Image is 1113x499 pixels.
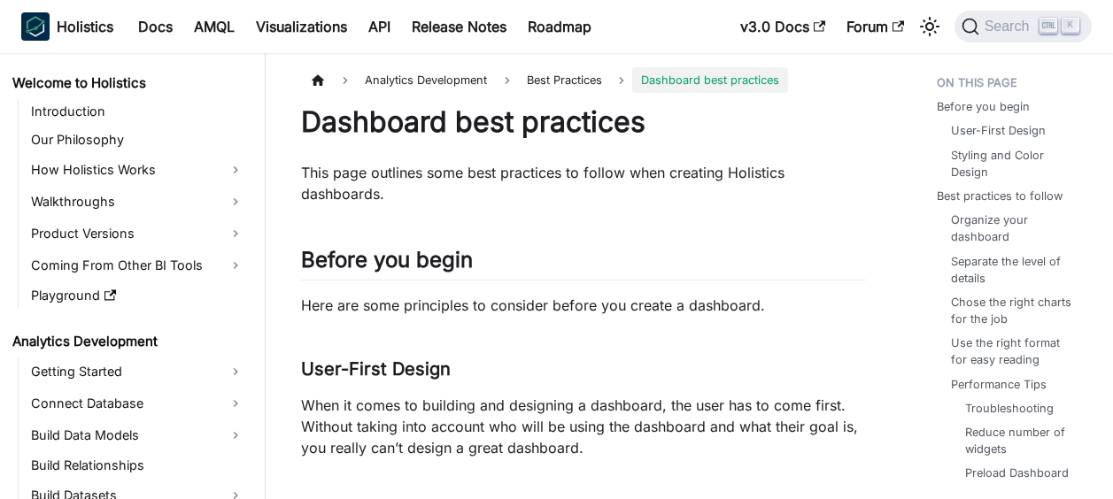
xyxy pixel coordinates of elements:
[301,247,866,280] h2: Before you begin
[26,357,250,386] a: Getting Started
[26,188,250,216] a: Walkthroughs
[518,67,611,93] span: Best Practices
[401,12,517,41] a: Release Notes
[632,67,788,93] span: Dashboard best practices
[21,12,50,41] img: Holistics
[128,12,183,41] a: Docs
[26,389,250,418] a: Connect Database
[965,424,1070,457] a: Reduce number of widgets
[26,283,250,308] a: Playground
[301,104,866,140] h1: Dashboard best practices
[26,251,250,280] a: Coming From Other BI Tools
[836,12,915,41] a: Forum
[26,421,250,449] a: Build Data Models
[937,98,1030,115] a: Before you begin
[951,334,1078,368] a: Use the right format for easy reading
[301,67,866,93] nav: Breadcrumbs
[26,453,250,478] a: Build Relationships
[730,12,836,41] a: v3.0 Docs
[951,253,1078,287] a: Separate the level of details
[26,127,250,152] a: Our Philosophy
[955,11,1092,42] button: Search (Ctrl+K)
[57,16,113,37] b: Holistics
[21,12,113,41] a: HolisticsHolistics
[965,400,1054,417] a: Troubleshooting
[517,12,602,41] a: Roadmap
[7,71,250,96] a: Welcome to Holistics
[301,358,866,380] h3: User-First Design
[951,122,1046,139] a: User-First Design
[916,12,944,41] button: Switch between dark and light mode (currently light mode)
[358,12,401,41] a: API
[965,464,1069,481] a: Preload Dashboard
[26,156,250,184] a: How Holistics Works
[951,294,1078,327] a: Chose the right charts for the job
[979,19,1040,35] span: Search
[937,188,1063,204] a: Best practices to follow
[951,211,1078,245] a: Organize your dashboard
[951,376,1047,393] a: Performance Tips
[1062,18,1079,34] kbd: K
[301,295,866,316] p: Here are some principles to consider before you create a dashboard.
[301,395,866,458] p: When it comes to building and designing a dashboard, the user has to come first. Without taking i...
[26,219,250,248] a: Product Versions
[7,329,250,354] a: Analytics Development
[183,12,245,41] a: AMQL
[26,99,250,124] a: Introduction
[301,67,335,93] a: Home page
[245,12,358,41] a: Visualizations
[356,67,496,93] span: Analytics Development
[951,147,1078,180] a: Styling and Color Design
[301,162,866,204] p: This page outlines some best practices to follow when creating Holistics dashboards.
